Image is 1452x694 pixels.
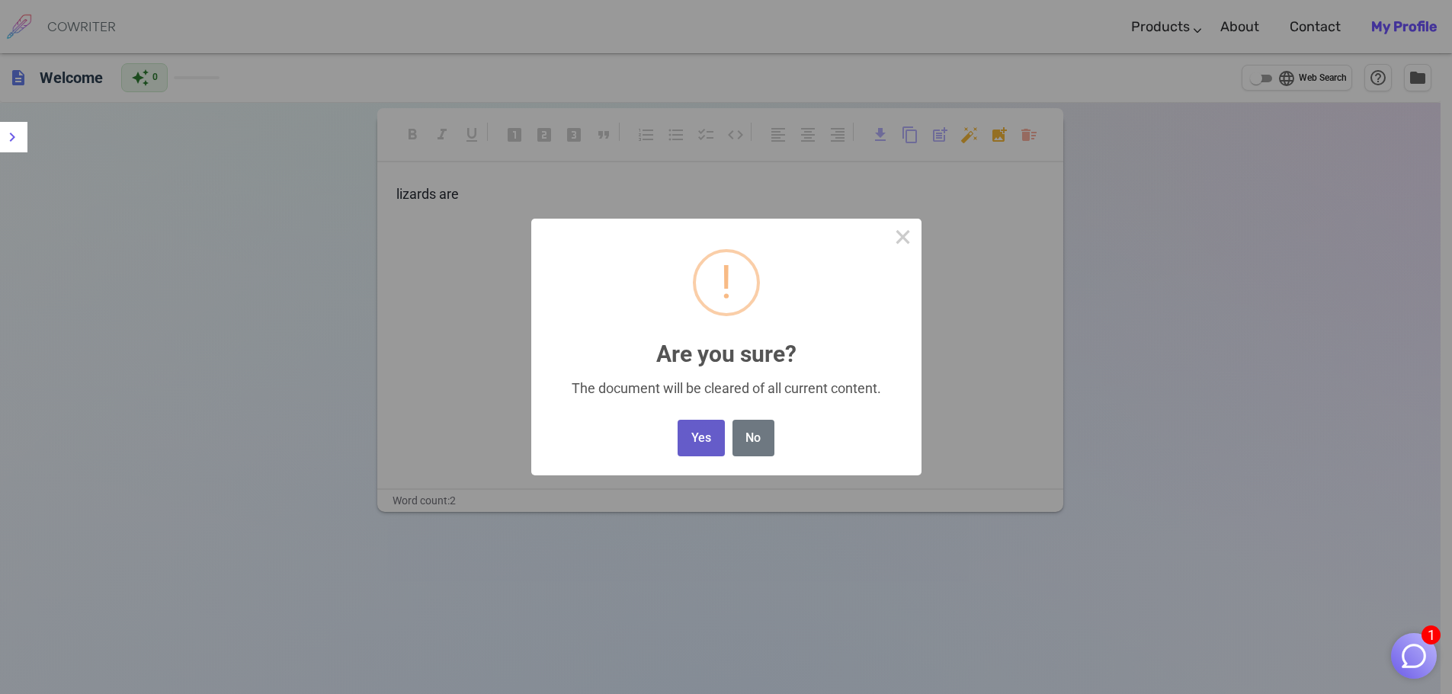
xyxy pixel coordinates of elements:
[1399,641,1428,670] img: Close chat
[1422,625,1441,644] span: 1
[678,420,724,457] button: Yes
[885,219,922,255] button: Close this dialog
[732,420,774,457] button: No
[531,323,922,366] h2: Are you sure?
[720,252,732,313] div: !
[553,380,899,396] div: The document will be cleared of all current content.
